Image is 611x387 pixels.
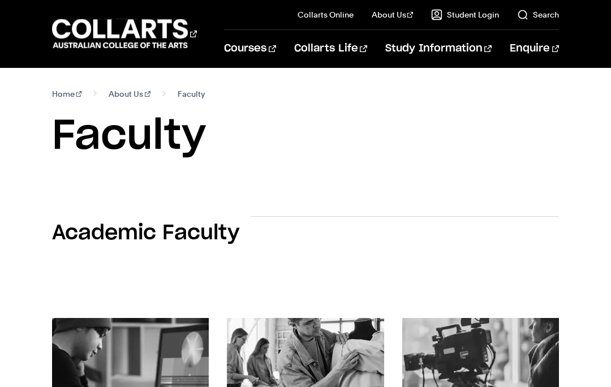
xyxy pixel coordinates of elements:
[431,9,499,20] a: Student Login
[517,9,559,20] a: Search
[294,30,367,67] a: Collarts Life
[372,9,414,20] a: About Us
[52,111,559,162] h1: Faculty
[298,9,354,20] a: Collarts Online
[224,30,276,67] a: Courses
[52,18,196,50] div: Go to homepage
[178,86,205,102] span: Faculty
[385,30,492,67] a: Study Information
[52,86,82,102] a: Home
[109,86,150,102] a: About Us
[52,221,239,246] h2: Academic Faculty
[510,30,559,67] a: Enquire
